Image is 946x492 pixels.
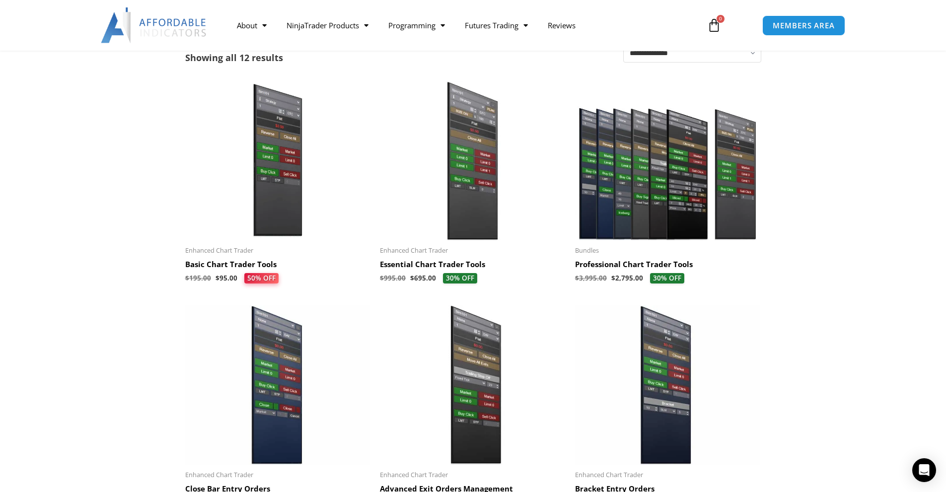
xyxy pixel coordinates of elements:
bdi: 195.00 [185,274,211,282]
span: Enhanced Chart Trader [380,246,565,255]
span: MEMBERS AREA [773,22,835,29]
img: LogoAI | Affordable Indicators – NinjaTrader [101,7,208,43]
a: MEMBERS AREA [762,15,845,36]
span: Enhanced Chart Trader [575,471,760,479]
span: Enhanced Chart Trader [380,471,565,479]
div: Open Intercom Messenger [912,458,936,482]
a: 0 [692,11,736,40]
span: Enhanced Chart Trader [185,246,370,255]
bdi: 2,795.00 [611,274,643,282]
h2: Professional Chart Trader Tools [575,260,760,270]
span: $ [410,274,414,282]
span: 30% OFF [443,273,477,284]
span: Enhanced Chart Trader [185,471,370,479]
nav: Menu [227,14,696,37]
h2: Essential Chart Trader Tools [380,260,565,270]
bdi: 95.00 [216,274,237,282]
a: Reviews [538,14,585,37]
p: Showing all 12 results [185,53,283,62]
bdi: 695.00 [410,274,436,282]
a: Basic Chart Trader Tools [185,260,370,273]
img: AdvancedStopLossMgmt [380,305,565,464]
img: BracketEntryOrders [575,305,760,464]
img: CloseBarOrders [185,305,370,464]
a: Professional Chart Trader Tools [575,260,760,273]
img: Essential Chart Trader Tools [380,81,565,240]
a: Essential Chart Trader Tools [380,260,565,273]
span: $ [185,274,189,282]
bdi: 3,995.00 [575,274,607,282]
a: About [227,14,277,37]
a: NinjaTrader Products [277,14,378,37]
span: 50% OFF [244,273,279,284]
span: $ [380,274,384,282]
span: 30% OFF [650,273,684,284]
h2: Basic Chart Trader Tools [185,260,370,270]
span: $ [611,274,615,282]
a: Programming [378,14,455,37]
img: BasicTools [185,81,370,240]
span: $ [216,274,219,282]
span: Bundles [575,246,760,255]
select: Shop order [623,44,761,63]
span: 0 [717,15,725,23]
span: $ [575,274,579,282]
img: ProfessionalToolsBundlePage [575,81,760,240]
a: Futures Trading [455,14,538,37]
bdi: 995.00 [380,274,406,282]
